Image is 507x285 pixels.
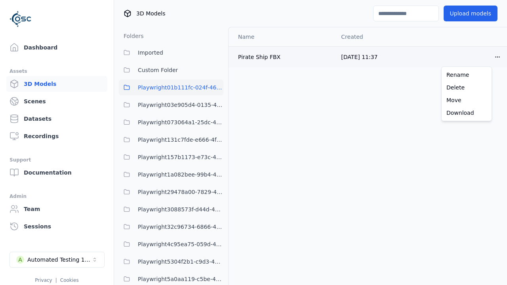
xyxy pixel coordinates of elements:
a: Delete [443,81,490,94]
a: Rename [443,68,490,81]
a: Download [443,106,490,119]
a: Move [443,94,490,106]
